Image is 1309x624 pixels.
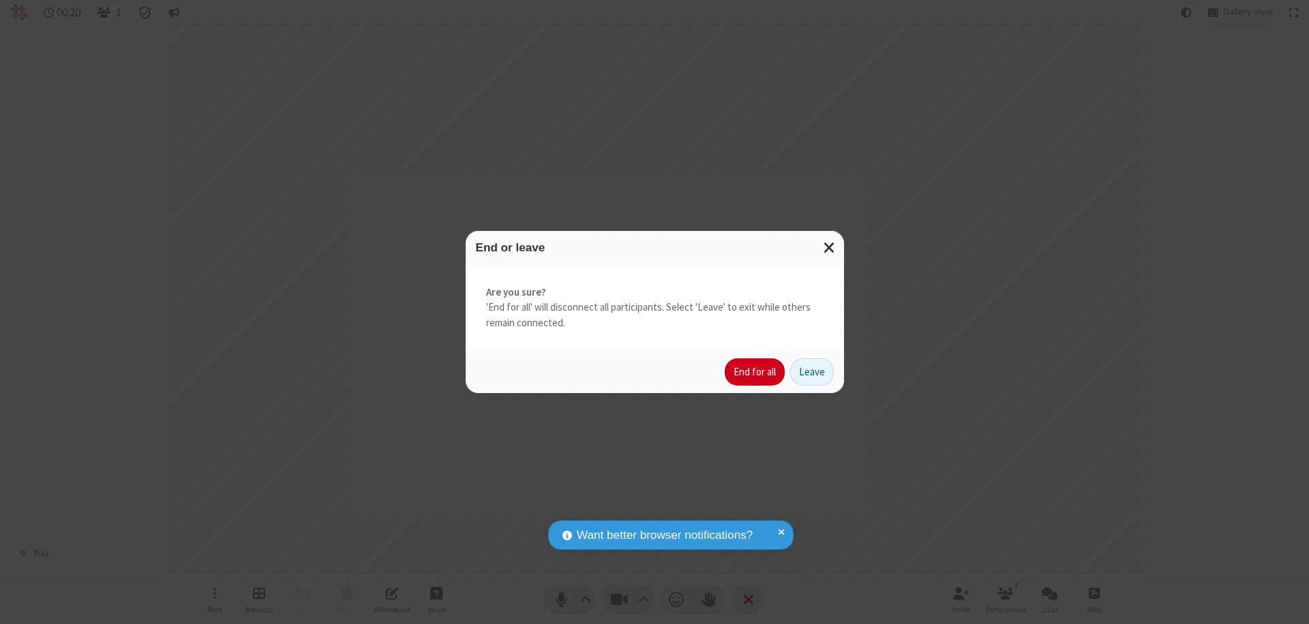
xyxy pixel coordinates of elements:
[790,358,834,386] button: Leave
[476,241,834,254] h3: End or leave
[486,285,824,300] strong: Are you sure?
[577,527,753,544] span: Want better browser notifications?
[466,264,844,352] div: 'End for all' will disconnect all participants. Select 'Leave' to exit while others remain connec...
[725,358,785,386] button: End for all
[815,231,844,264] button: Close modal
